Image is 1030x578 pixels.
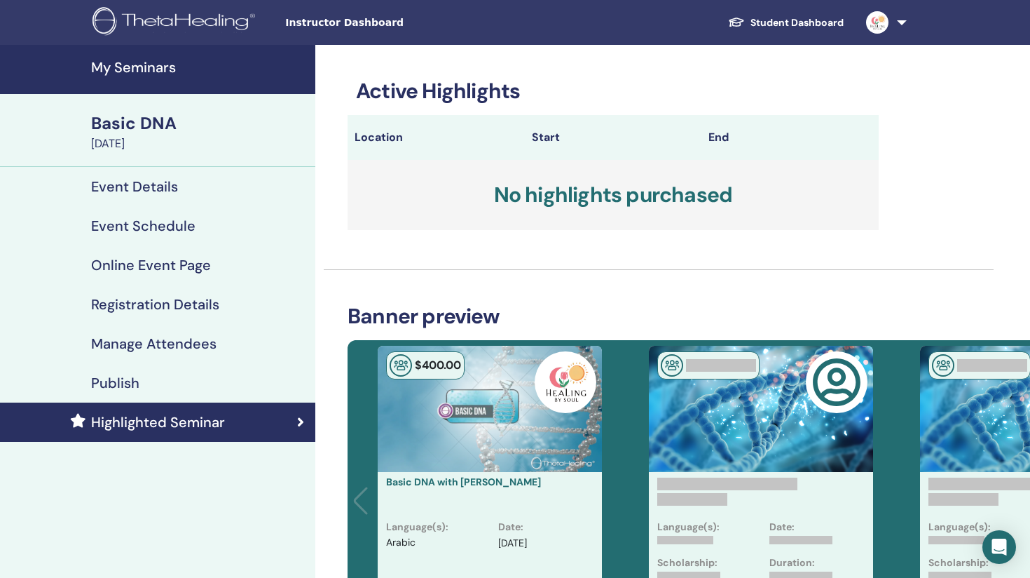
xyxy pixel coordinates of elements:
[415,358,461,372] span: $ 400 .00
[498,536,527,551] p: [DATE]
[657,520,720,535] p: Language(s):
[386,520,448,535] p: Language(s) :
[386,536,416,574] p: Arabic
[348,115,525,160] th: Location
[348,160,879,230] h3: No highlights purchased
[285,15,495,30] span: Instructor Dashboard
[498,520,523,535] p: Date :
[932,354,954,377] img: In-Person Seminar
[928,556,989,570] p: Scholarship:
[812,358,861,407] img: user-circle-regular.svg
[769,520,795,535] p: Date:
[348,79,879,104] h3: Active Highlights
[525,115,702,160] th: Start
[535,351,596,413] img: default.jpg
[91,257,211,274] h4: Online Event Page
[91,135,307,152] div: [DATE]
[91,112,307,135] div: Basic DNA
[728,16,745,28] img: graduation-cap-white.svg
[386,476,541,488] a: Basic DNA with [PERSON_NAME]
[657,556,717,570] p: Scholarship:
[928,520,991,535] p: Language(s):
[701,115,879,160] th: End
[866,11,888,34] img: default.jpg
[390,354,412,377] img: In-Person Seminar
[769,556,815,570] p: Duration:
[92,7,260,39] img: logo.png
[982,530,1016,564] div: Open Intercom Messenger
[661,354,683,377] img: In-Person Seminar
[91,414,225,431] h4: Highlighted Seminar
[91,59,307,76] h4: My Seminars
[91,375,139,391] h4: Publish
[83,112,315,152] a: Basic DNA[DATE]
[91,335,217,352] h4: Manage Attendees
[717,10,855,36] a: Student Dashboard
[91,217,195,234] h4: Event Schedule
[91,178,178,195] h4: Event Details
[91,296,219,313] h4: Registration Details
